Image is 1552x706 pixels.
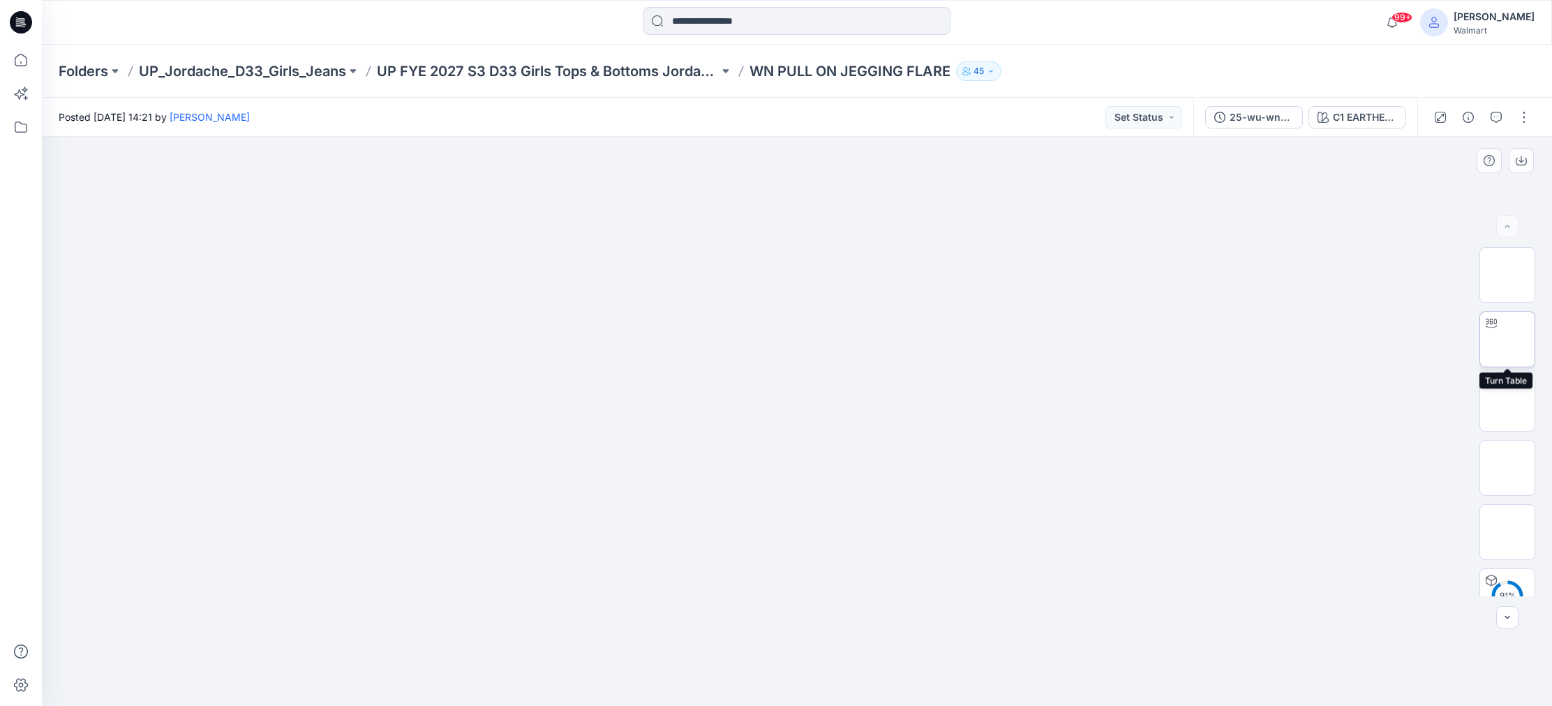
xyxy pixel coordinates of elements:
[749,61,950,81] p: WN PULL ON JEGGING FLARE
[1205,106,1303,128] button: 25-wu-wn-2517 2nd 09182025 fa26 c1
[1454,8,1535,25] div: [PERSON_NAME]
[1491,590,1524,602] div: 91 %
[139,61,346,81] a: UP_Jordache_D33_Girls_Jeans
[59,110,250,124] span: Posted [DATE] 14:21 by
[1333,110,1397,125] div: C1 EARTHEN KHAKI
[59,61,108,81] a: Folders
[1454,25,1535,36] div: Walmart
[1428,17,1440,28] svg: avatar
[1230,110,1294,125] div: 25-wu-wn-2517 2nd 09182025 fa26 c1
[1308,106,1406,128] button: C1 EARTHEN KHAKI
[1391,12,1412,23] span: 99+
[1457,106,1479,128] button: Details
[377,61,719,81] a: UP FYE 2027 S3 D33 Girls Tops & Bottoms Jordache
[170,111,250,123] a: [PERSON_NAME]
[956,61,1001,81] button: 45
[973,64,984,79] p: 45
